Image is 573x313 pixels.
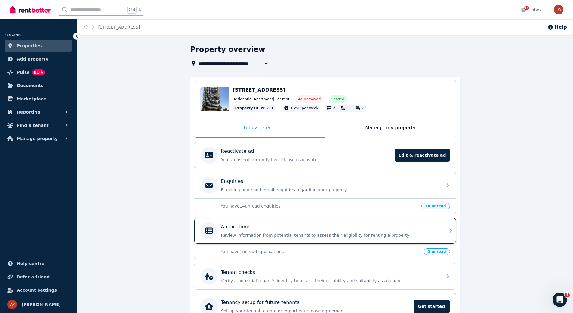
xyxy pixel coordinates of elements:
a: EnquiriesReceive phone and email enquiries regarding your property [194,172,456,198]
p: Review information from potential tenants to assess their eligibility for renting a property [221,232,439,238]
a: Add property [5,53,72,65]
a: Reactivate adYour ad is not currently live. Please reactivate.Edit & reactivate ad [194,142,456,168]
span: Documents [17,82,44,89]
a: [STREET_ADDRESS] [98,25,140,30]
a: Refer a friend [5,271,72,283]
a: Properties [5,40,72,52]
span: 1,250 per week [290,106,318,110]
span: Properties [17,42,42,49]
p: Tenancy setup for future tenants [221,299,300,306]
button: Help [547,23,567,31]
span: 14 [524,6,529,10]
p: Verify a potential tenant's identity to assess their reliability and suitability as a tenant [221,278,439,284]
iframe: Intercom live chat [553,293,567,307]
span: Add property [17,55,48,63]
p: Applications [221,223,251,230]
span: Reporting [17,108,40,116]
h1: Property overview [190,45,265,54]
span: 14 unread [421,203,450,209]
a: Account settings [5,284,72,296]
span: Manage property [17,135,58,142]
span: 2 [362,106,364,110]
span: Refer a friend [17,273,50,280]
span: Account settings [17,286,57,294]
div: Find a tenant [194,118,325,138]
span: 1 [565,293,570,297]
p: You have 14 unread enquiries [221,203,418,209]
span: Leased [331,97,344,102]
span: k [139,7,141,12]
a: Help centre [5,258,72,270]
img: Lachlan Wark [7,300,17,309]
div: Inbox [521,7,542,13]
div: : 395711 [233,105,276,112]
span: Marketplace [17,95,46,102]
p: Enquiries [221,178,243,185]
a: PulseBETA [5,66,72,78]
span: [PERSON_NAME] [22,301,61,308]
span: [STREET_ADDRESS] [233,87,285,93]
a: ApplicationsReview information from potential tenants to assess their eligibility for renting a p... [194,218,456,244]
button: Manage property [5,133,72,145]
span: Pulse [17,69,30,76]
div: Manage my property [325,118,456,138]
p: Receive phone and email enquiries regarding your property [221,187,439,193]
span: Find a tenant [17,122,49,129]
img: RentBetter [10,5,51,14]
span: 2 [333,106,335,110]
span: Residential Apartment | For rent [233,97,290,102]
span: ORGANISE [5,33,24,37]
img: Lachlan Wark [554,5,563,14]
span: Edit & reactivate ad [395,149,450,162]
button: Reporting [5,106,72,118]
p: Reactivate ad [221,148,254,155]
nav: Breadcrumb [77,19,147,35]
a: Marketplace [5,93,72,105]
span: Property ID [235,106,259,111]
a: Documents [5,80,72,92]
a: Tenant checksVerify a potential tenant's identity to assess their reliability and suitability as ... [194,263,456,289]
span: BETA [32,69,45,75]
p: You have 1 unread applications [221,249,421,255]
span: 2 [347,106,350,110]
span: Get started [414,300,450,313]
span: 1 unread [424,248,450,255]
p: Tenant checks [221,269,255,276]
span: Ad: Removed [298,97,321,102]
button: Find a tenant [5,119,72,131]
span: Help centre [17,260,45,267]
p: Your ad is not currently live. Please reactivate. [221,157,391,163]
span: Ctrl [127,6,137,14]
